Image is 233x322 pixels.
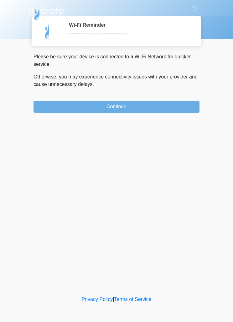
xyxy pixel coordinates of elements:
[93,82,94,87] span: .
[69,30,190,38] div: ~~~~~~~~~~~~~~~~~~~~
[34,73,199,88] p: Otherwise, you may experience connectivity issues with your provider and cause unnecessary delays
[27,5,65,20] img: Hydrate IV Bar - Chandler Logo
[114,297,151,302] a: Terms of Service
[113,297,114,302] a: |
[38,22,57,41] img: Agent Avatar
[34,53,199,68] p: Please be sure your device is connected to a Wi-Fi Network for quicker service.
[34,101,199,113] button: Continue
[82,297,113,302] a: Privacy Policy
